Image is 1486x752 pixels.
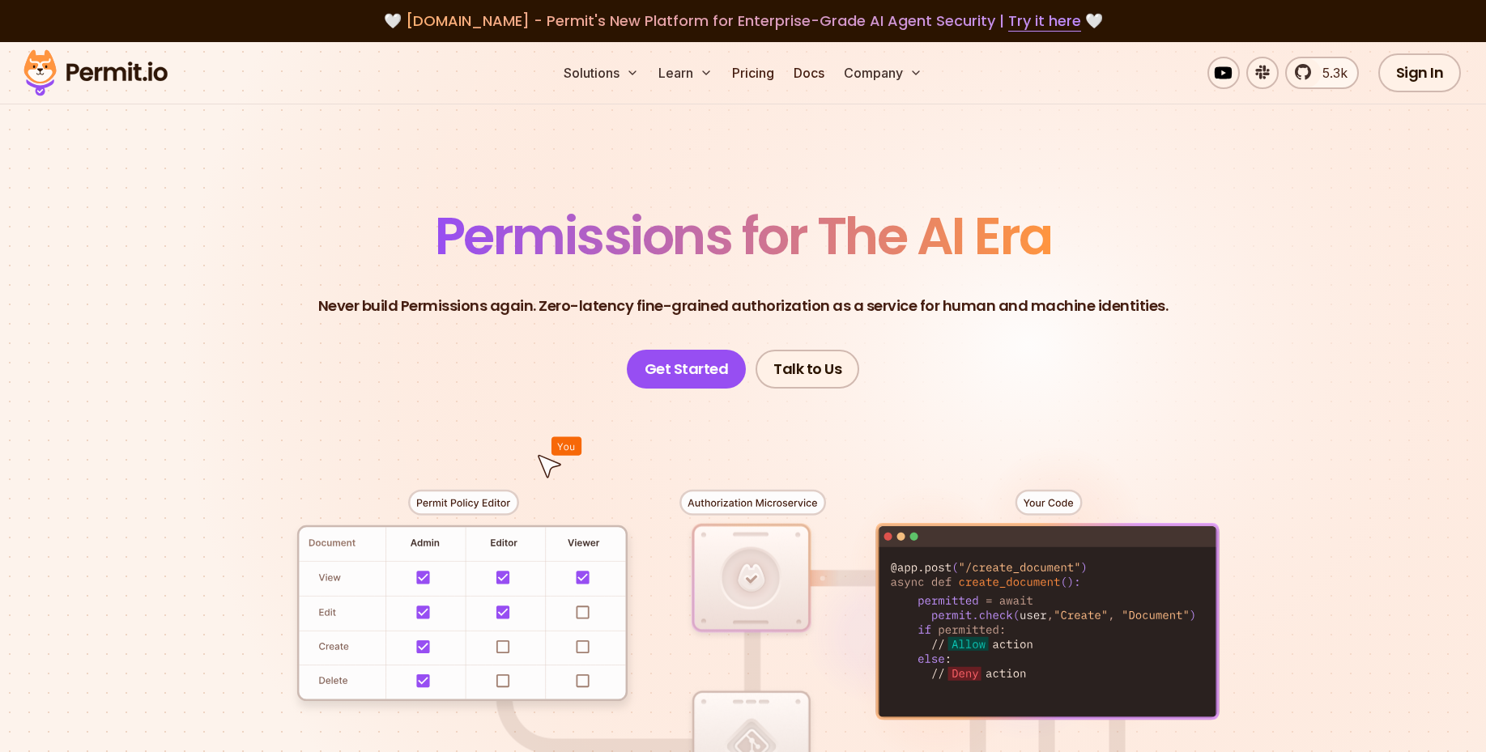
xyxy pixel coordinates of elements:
[787,57,831,89] a: Docs
[1285,57,1359,89] a: 5.3k
[1378,53,1462,92] a: Sign In
[837,57,929,89] button: Company
[318,295,1169,317] p: Never build Permissions again. Zero-latency fine-grained authorization as a service for human and...
[1313,63,1348,83] span: 5.3k
[16,45,175,100] img: Permit logo
[406,11,1081,31] span: [DOMAIN_NAME] - Permit's New Platform for Enterprise-Grade AI Agent Security |
[627,350,747,389] a: Get Started
[557,57,645,89] button: Solutions
[39,10,1447,32] div: 🤍 🤍
[756,350,859,389] a: Talk to Us
[652,57,719,89] button: Learn
[1008,11,1081,32] a: Try it here
[726,57,781,89] a: Pricing
[435,200,1052,272] span: Permissions for The AI Era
